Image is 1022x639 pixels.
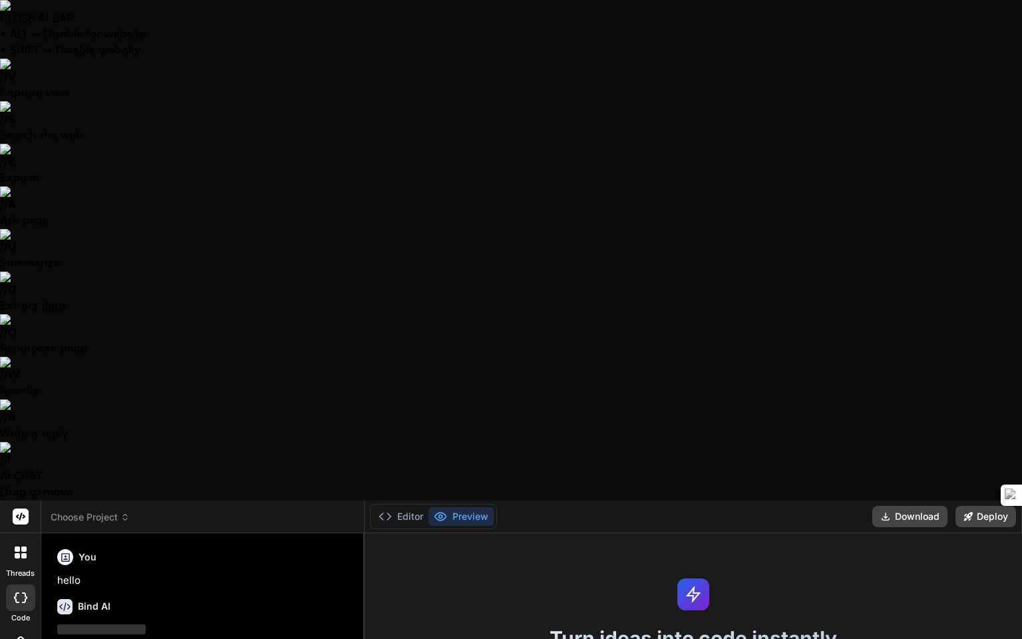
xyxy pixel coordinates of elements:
label: threads [6,568,35,579]
label: code [11,612,30,624]
button: Editor [373,507,428,526]
button: Download [872,506,947,527]
span: Choose Project [51,511,130,524]
button: Preview [428,507,494,526]
h6: You [79,550,96,564]
h6: Bind AI [78,600,110,613]
span: ‌ [57,624,146,634]
p: hello [57,573,351,588]
button: Deploy [955,506,1016,527]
